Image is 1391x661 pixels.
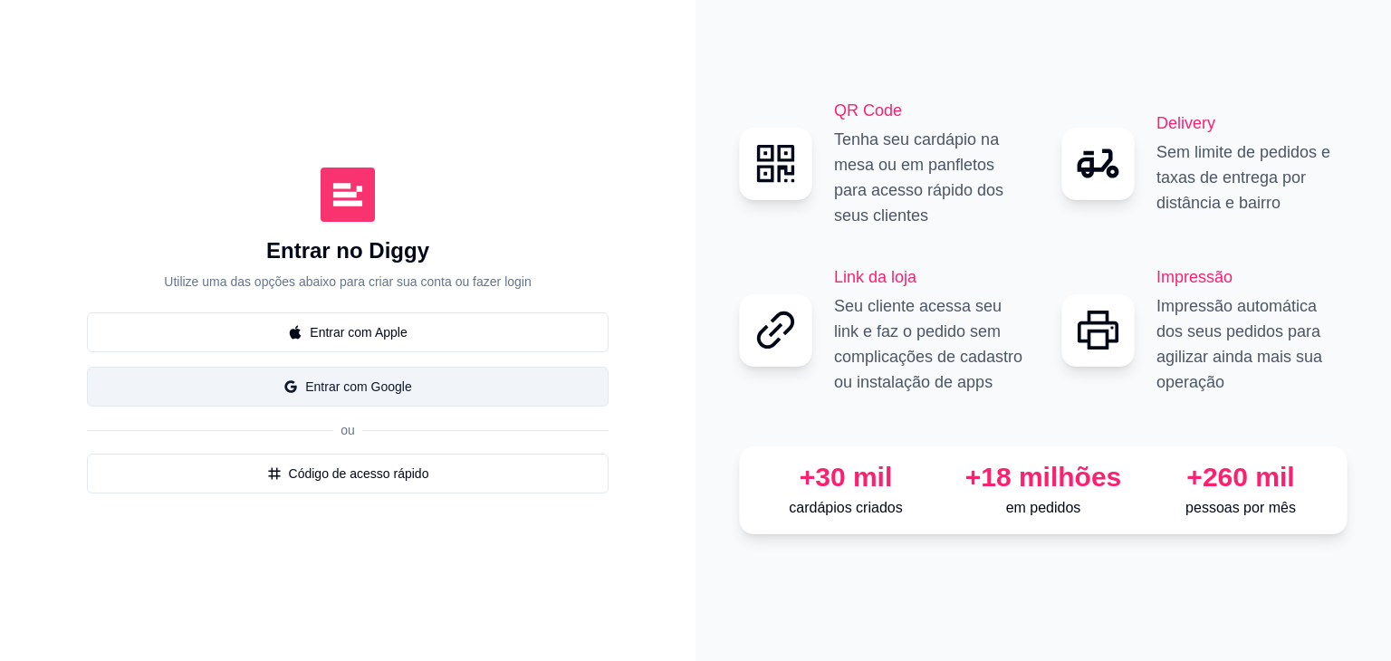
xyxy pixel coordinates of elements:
h2: Link da loja [834,264,1025,290]
h1: Entrar no Diggy [266,236,429,265]
p: Impressão automática dos seus pedidos para agilizar ainda mais sua operação [1156,293,1348,395]
span: number [267,466,282,481]
span: apple [288,325,302,340]
h2: Impressão [1156,264,1348,290]
p: pessoas por mês [1149,497,1332,519]
h2: QR Code [834,98,1025,123]
div: +18 milhões [952,461,1135,493]
button: appleEntrar com Apple [87,312,609,352]
p: Seu cliente acessa seu link e faz o pedido sem complicações de cadastro ou instalação de apps [834,293,1025,395]
p: em pedidos [952,497,1135,519]
p: Utilize uma das opções abaixo para criar sua conta ou fazer login [164,273,531,291]
p: Tenha seu cardápio na mesa ou em panfletos para acesso rápido dos seus clientes [834,127,1025,228]
h2: Delivery [1156,110,1348,136]
div: +30 mil [754,461,937,493]
button: numberCódigo de acesso rápido [87,454,609,493]
span: ou [333,423,362,437]
p: cardápios criados [754,497,937,519]
p: Sem limite de pedidos e taxas de entrega por distância e bairro [1156,139,1348,216]
span: google [283,379,298,394]
img: Diggy [321,168,375,222]
div: +260 mil [1149,461,1332,493]
button: googleEntrar com Google [87,367,609,407]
